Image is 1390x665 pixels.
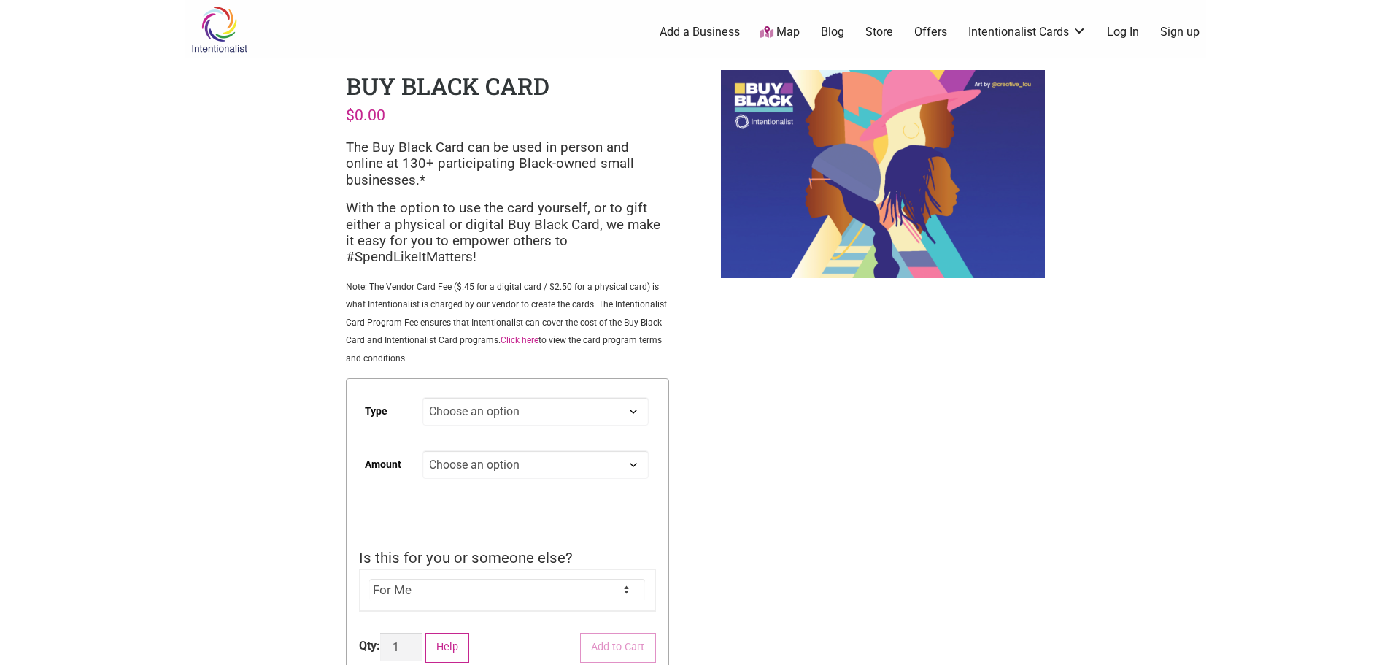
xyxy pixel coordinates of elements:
span: Is this for you or someone else? [359,549,573,566]
img: Intentionalist [185,6,254,53]
a: Blog [821,24,844,40]
select: Is this for you or someone else? [369,579,645,601]
input: Product quantity [380,633,422,661]
button: Add to Cart [580,633,656,663]
label: Type [365,395,387,428]
span: Note: The Vendor Card Fee ($.45 for a digital card / $2.50 for a physical card) is what Intention... [346,282,667,364]
a: Map [760,24,800,41]
a: Intentionalist Cards [968,24,1086,40]
span: $ [346,106,355,124]
button: Help [425,633,470,663]
h1: Buy Black Card [346,70,549,101]
label: Amount [365,448,401,481]
a: Log In [1107,24,1139,40]
p: With the option to use the card yourself, or to gift either a physical or digital Buy Black Card,... [346,200,669,266]
p: The Buy Black Card can be used in person and online at 130+ participating Black-owned small busin... [346,139,669,188]
div: Qty: [359,637,380,655]
a: Sign up [1160,24,1200,40]
a: Click here [501,335,538,345]
a: Offers [914,24,947,40]
img: Buy Black Card [721,70,1044,278]
a: Store [865,24,893,40]
bdi: 0.00 [346,106,385,124]
a: Add a Business [660,24,740,40]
